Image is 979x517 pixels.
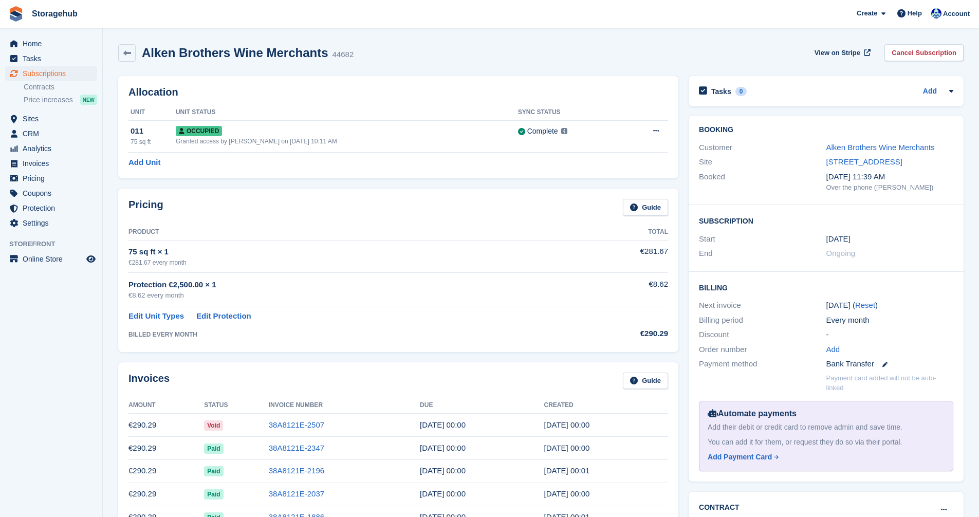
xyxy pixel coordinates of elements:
time: 2025-07-31 23:00:00 UTC [420,444,466,452]
div: End [699,248,826,260]
span: Paid [204,489,223,500]
span: Ongoing [826,249,856,257]
time: 2025-08-30 23:00:51 UTC [544,420,590,429]
h2: Tasks [711,87,731,96]
div: Bank Transfer [826,358,953,370]
time: 2024-06-30 23:00:00 UTC [826,233,851,245]
a: Edit Unit Types [128,310,184,322]
time: 2025-07-30 23:00:54 UTC [544,444,590,452]
div: Next invoice [699,300,826,311]
img: Vladimir Osojnik [931,8,941,19]
span: Analytics [23,141,84,156]
div: NEW [80,95,97,105]
a: Alken Brothers Wine Merchants [826,143,935,152]
div: - [826,329,953,341]
a: Edit Protection [196,310,251,322]
div: 44682 [333,49,354,61]
a: 38A8121E-2196 [269,466,324,475]
a: menu [5,171,97,186]
a: menu [5,201,97,215]
a: Guide [623,373,668,390]
th: Sync Status [518,104,622,121]
a: Add [923,86,937,98]
a: [STREET_ADDRESS] [826,157,902,166]
span: Occupied [176,126,222,136]
a: View on Stripe [810,44,873,61]
span: Pricing [23,171,84,186]
span: Tasks [23,51,84,66]
a: Reset [855,301,875,309]
div: 0 [735,87,747,96]
a: menu [5,36,97,51]
h2: Booking [699,126,953,134]
div: Start [699,233,826,245]
a: menu [5,51,97,66]
div: Booked [699,171,826,193]
h2: Allocation [128,86,668,98]
a: menu [5,186,97,200]
span: Settings [23,216,84,230]
td: €290.29 [128,459,204,483]
a: Add Payment Card [708,452,940,463]
th: Unit [128,104,176,121]
div: 75 sq ft [131,137,176,146]
a: menu [5,112,97,126]
a: Storagehub [28,5,82,22]
div: €281.67 every month [128,258,568,267]
time: 2025-07-01 23:00:00 UTC [420,466,466,475]
div: €290.29 [568,328,668,340]
div: Automate payments [708,408,945,420]
td: €290.29 [128,437,204,460]
a: Add Unit [128,157,160,169]
div: Add their debit or credit card to remove admin and save time. [708,422,945,433]
img: stora-icon-8386f47178a22dfd0bd8f6a31ec36ba5ce8667c1dd55bd0f319d3a0aa187defe.svg [8,6,24,22]
span: Void [204,420,223,431]
a: Add [826,344,840,356]
time: 2025-08-31 23:00:00 UTC [420,420,466,429]
th: Created [544,397,668,414]
th: Due [420,397,544,414]
a: 38A8121E-2507 [269,420,324,429]
th: Unit Status [176,104,518,121]
a: menu [5,126,97,141]
div: Granted access by [PERSON_NAME] on [DATE] 10:11 AM [176,137,518,146]
div: Complete [527,126,558,137]
div: €8.62 every month [128,290,568,301]
td: €8.62 [568,273,668,306]
time: 2025-06-30 23:01:05 UTC [544,466,590,475]
a: Price increases NEW [24,94,97,105]
th: Product [128,224,568,241]
h2: Contract [699,502,740,513]
p: Payment card added will not be auto-linked [826,373,953,393]
span: Account [943,9,970,19]
span: Price increases [24,95,73,105]
a: Contracts [24,82,97,92]
a: menu [5,216,97,230]
span: CRM [23,126,84,141]
span: Sites [23,112,84,126]
td: €290.29 [128,414,204,437]
td: €290.29 [128,483,204,506]
div: [DATE] ( ) [826,300,953,311]
div: Payment method [699,358,826,370]
a: 38A8121E-2347 [269,444,324,452]
div: Every month [826,315,953,326]
th: Total [568,224,668,241]
span: Coupons [23,186,84,200]
div: Add Payment Card [708,452,772,463]
a: Preview store [85,253,97,265]
a: menu [5,252,97,266]
th: Invoice Number [269,397,420,414]
span: Subscriptions [23,66,84,81]
span: View on Stripe [815,48,860,58]
span: Online Store [23,252,84,266]
div: BILLED EVERY MONTH [128,330,568,339]
div: 75 sq ft × 1 [128,246,568,258]
h2: Invoices [128,373,170,390]
a: menu [5,156,97,171]
th: Status [204,397,268,414]
th: Amount [128,397,204,414]
div: Site [699,156,826,168]
span: Paid [204,466,223,476]
h2: Pricing [128,199,163,216]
